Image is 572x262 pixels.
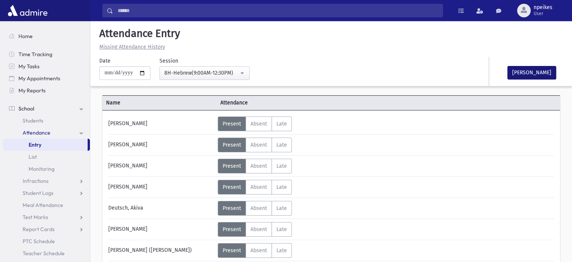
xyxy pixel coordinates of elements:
[218,222,292,237] div: AttTypes
[276,226,287,233] span: Late
[223,142,241,148] span: Present
[23,226,55,233] span: Report Cards
[3,247,90,259] a: Teacher Schedule
[250,163,267,169] span: Absent
[3,199,90,211] a: Meal Attendance
[23,117,43,124] span: Students
[218,116,292,131] div: AttTypes
[3,187,90,199] a: Student Logs
[3,115,90,127] a: Students
[3,151,90,163] a: List
[23,202,63,208] span: Meal Attendance
[23,190,53,196] span: Student Logs
[250,247,267,254] span: Absent
[218,243,292,258] div: AttTypes
[218,180,292,195] div: AttTypes
[23,238,55,245] span: PTC Schedule
[507,66,556,80] button: [PERSON_NAME]
[217,99,331,107] span: Attendance
[29,165,55,172] span: Monitoring
[96,44,165,50] a: Missing Attendance History
[3,48,90,60] a: Time Tracking
[534,5,552,11] span: npeikes
[223,184,241,190] span: Present
[18,87,46,94] span: My Reports
[3,139,88,151] a: Entry
[250,205,267,211] span: Absent
[3,127,90,139] a: Attendance
[3,223,90,235] a: Report Cards
[102,99,217,107] span: Name
[18,105,34,112] span: School
[3,60,90,72] a: My Tasks
[223,226,241,233] span: Present
[250,142,267,148] span: Absent
[276,184,287,190] span: Late
[23,214,48,221] span: Test Marks
[23,178,49,184] span: Infractions
[113,4,443,17] input: Search
[105,201,218,216] div: Deutsch, Akiva
[218,138,292,152] div: AttTypes
[250,121,267,127] span: Absent
[3,30,90,42] a: Home
[96,27,566,40] h5: Attendance Entry
[3,235,90,247] a: PTC Schedule
[18,75,60,82] span: My Appointments
[105,116,218,131] div: [PERSON_NAME]
[276,205,287,211] span: Late
[3,175,90,187] a: Infractions
[218,201,292,216] div: AttTypes
[105,222,218,237] div: [PERSON_NAME]
[250,184,267,190] span: Absent
[23,250,65,257] span: Teacher Schedule
[99,44,165,50] u: Missing Attendance History
[276,142,287,148] span: Late
[276,121,287,127] span: Late
[3,84,90,97] a: My Reports
[223,205,241,211] span: Present
[29,141,41,148] span: Entry
[3,72,90,84] a: My Appointments
[18,33,33,40] span: Home
[105,243,218,258] div: [PERSON_NAME] ([PERSON_NAME])
[18,63,39,70] span: My Tasks
[3,163,90,175] a: Monitoring
[3,211,90,223] a: Test Marks
[534,11,552,17] span: User
[276,247,287,254] span: Late
[164,69,239,77] div: 8H-Hebrew(9:00AM-12:30PM)
[223,163,241,169] span: Present
[159,66,250,80] button: 8H-Hebrew(9:00AM-12:30PM)
[6,3,49,18] img: AdmirePro
[223,121,241,127] span: Present
[105,159,218,173] div: [PERSON_NAME]
[3,103,90,115] a: School
[105,138,218,152] div: [PERSON_NAME]
[99,57,111,65] label: Date
[159,57,178,65] label: Session
[18,51,52,58] span: Time Tracking
[23,129,50,136] span: Attendance
[250,226,267,233] span: Absent
[29,153,37,160] span: List
[276,163,287,169] span: Late
[218,159,292,173] div: AttTypes
[105,180,218,195] div: [PERSON_NAME]
[223,247,241,254] span: Present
